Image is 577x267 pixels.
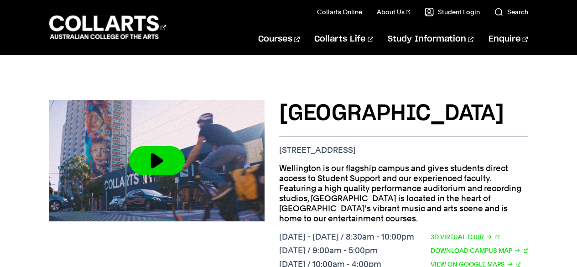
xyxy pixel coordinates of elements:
p: [STREET_ADDRESS] [279,145,528,155]
a: Collarts Online [317,7,362,16]
a: Courses [258,24,300,54]
a: About Us [377,7,411,16]
a: Download Campus Map [431,246,528,256]
a: Enquire [488,24,528,54]
a: Study Information [388,24,473,54]
a: Search [494,7,528,16]
a: 3D Virtual Tour [431,232,500,242]
p: [DATE] - [DATE] / 8:30am - 10:00pm [279,232,414,242]
p: Wellington is our flagship campus and gives students direct access to Student Support and our exp... [279,163,528,224]
a: Student Login [425,7,479,16]
div: Go to homepage [49,14,166,40]
p: [DATE] / 9:00am - 5:00pm [279,246,414,256]
h3: [GEOGRAPHIC_DATA] [279,100,528,127]
img: Video thumbnail [49,100,265,221]
a: Collarts Life [314,24,373,54]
